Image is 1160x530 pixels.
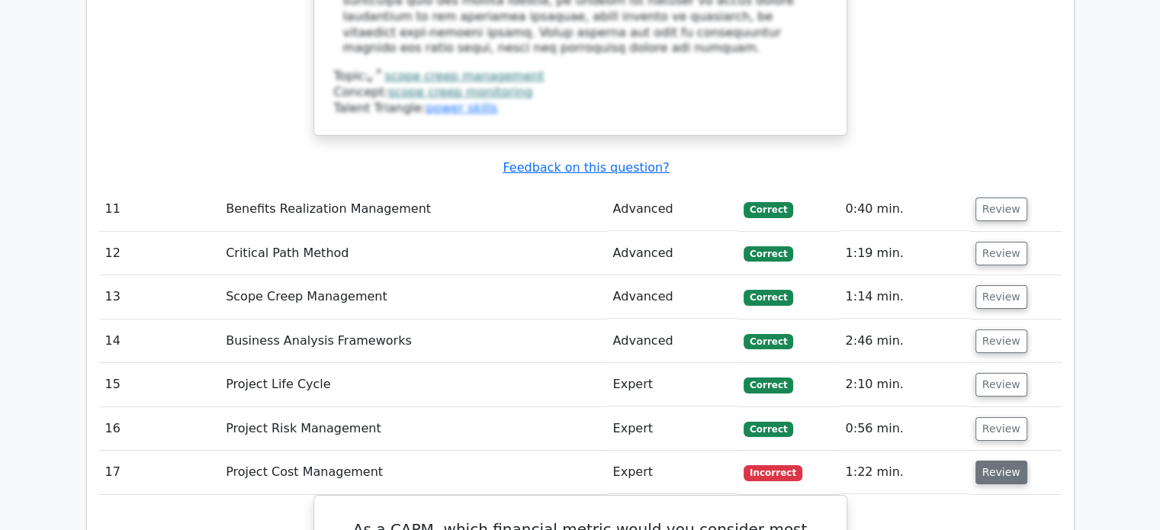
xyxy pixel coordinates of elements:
[975,329,1027,353] button: Review
[975,417,1027,441] button: Review
[744,202,793,217] span: Correct
[839,363,969,406] td: 2:10 min.
[99,407,220,451] td: 16
[334,69,827,85] div: Topic:
[334,85,827,101] div: Concept:
[220,188,606,231] td: Benefits Realization Management
[744,465,802,480] span: Incorrect
[744,422,793,437] span: Correct
[975,285,1027,309] button: Review
[220,275,606,319] td: Scope Creep Management
[744,334,793,349] span: Correct
[99,320,220,363] td: 14
[220,407,606,451] td: Project Risk Management
[839,232,969,275] td: 1:19 min.
[334,69,827,116] div: Talent Triangle:
[744,377,793,393] span: Correct
[607,275,737,319] td: Advanced
[99,275,220,319] td: 13
[220,451,606,494] td: Project Cost Management
[839,275,969,319] td: 1:14 min.
[607,363,737,406] td: Expert
[607,451,737,494] td: Expert
[839,188,969,231] td: 0:40 min.
[607,232,737,275] td: Advanced
[220,232,606,275] td: Critical Path Method
[744,290,793,305] span: Correct
[220,320,606,363] td: Business Analysis Frameworks
[99,451,220,494] td: 17
[426,101,497,115] a: power skills
[99,363,220,406] td: 15
[975,242,1027,265] button: Review
[503,160,669,175] a: Feedback on this question?
[220,363,606,406] td: Project Life Cycle
[975,373,1027,397] button: Review
[384,69,544,83] a: scope creep management
[99,188,220,231] td: 11
[975,461,1027,484] button: Review
[839,320,969,363] td: 2:46 min.
[975,198,1027,221] button: Review
[839,451,969,494] td: 1:22 min.
[607,188,737,231] td: Advanced
[99,232,220,275] td: 12
[839,407,969,451] td: 0:56 min.
[744,246,793,262] span: Correct
[607,407,737,451] td: Expert
[388,85,532,99] a: scope creep monitoring
[607,320,737,363] td: Advanced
